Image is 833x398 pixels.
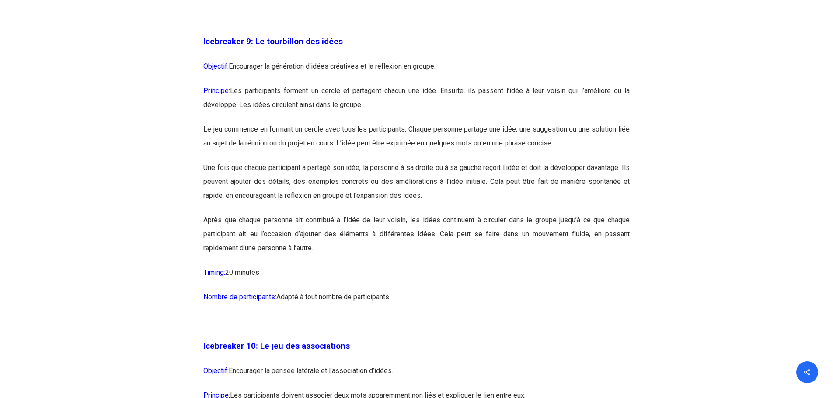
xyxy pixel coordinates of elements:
span: Objectif: [203,62,229,70]
span: Timing: [203,268,225,277]
p: 20 minutes [203,266,630,290]
span: Icebreaker 9: Le tourbillon des idées [203,37,343,46]
p: Après que chaque personne ait contribué à l’idée de leur voisin, les idées continuent à circuler ... [203,213,630,266]
p: Encourager la pensée latérale et l’association d’idées. [203,364,630,388]
span: Nombre de participants: [203,293,276,301]
p: Le jeu commence en formant un cercle avec tous les participants. Chaque personne partage une idée... [203,122,630,161]
p: Une fois que chaque participant a partagé son idée, la personne à sa droite ou à sa gauche reçoit... [203,161,630,213]
span: Icebreaker 10: Le jeu des associations [203,341,350,351]
p: Les participants forment un cercle et partagent chacun une idée. Ensuite, ils passent l’idée à le... [203,84,630,122]
p: Encourager la génération d’idées créatives et la réflexion en groupe. [203,59,630,84]
p: Adapté à tout nombre de participants. [203,290,630,315]
span: Objectif: [203,367,229,375]
span: Principe: [203,87,230,95]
